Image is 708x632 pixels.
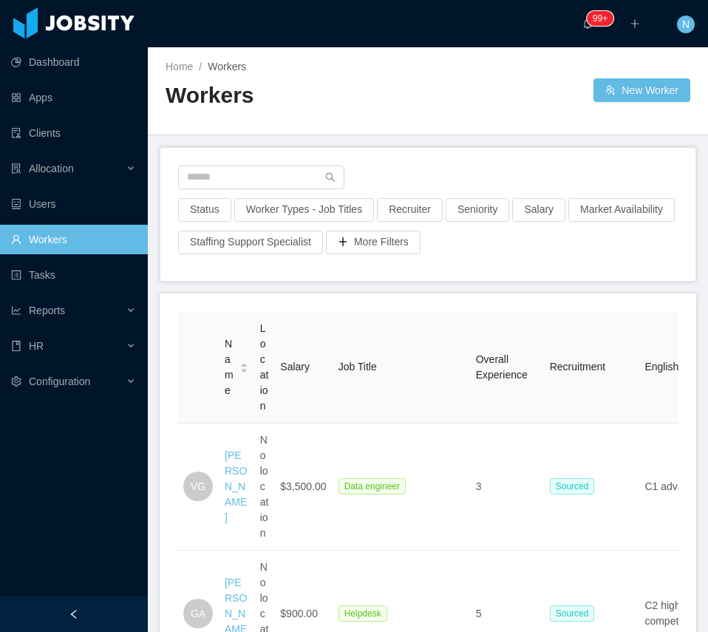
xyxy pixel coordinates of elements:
[280,608,318,619] span: $900.00
[470,424,544,551] td: 3
[239,361,248,371] div: Sort
[239,361,248,366] i: icon: caret-up
[550,480,601,492] a: Sourced
[11,189,136,219] a: icon: robotUsers
[325,172,336,183] i: icon: search
[178,231,323,254] button: Staffing Support Specialist
[178,198,231,222] button: Status
[29,340,44,352] span: HR
[446,198,509,222] button: Seniority
[550,605,595,622] span: Sourced
[11,163,21,174] i: icon: solution
[254,424,275,551] td: No location
[568,198,675,222] button: Market Availability
[280,361,310,373] span: Salary
[644,361,706,373] span: English Level
[326,231,421,254] button: icon: plusMore Filters
[11,376,21,387] i: icon: setting
[29,305,65,316] span: Reports
[225,449,247,523] a: [PERSON_NAME]
[338,478,406,495] span: Data engineer
[11,47,136,77] a: icon: pie-chartDashboard
[593,78,690,102] button: icon: usergroup-addNew Worker
[191,599,205,628] span: GA
[11,305,21,316] i: icon: line-chart
[199,61,202,72] span: /
[234,198,374,222] button: Worker Types - Job Titles
[582,18,593,29] i: icon: bell
[225,336,234,398] span: Name
[630,18,640,29] i: icon: plus
[377,198,443,222] button: Recruiter
[208,61,246,72] span: Workers
[11,83,136,112] a: icon: appstoreApps
[29,376,90,387] span: Configuration
[550,478,595,495] span: Sourced
[166,81,428,111] h2: Workers
[338,361,377,373] span: Job Title
[587,11,613,26] sup: 1667
[11,225,136,254] a: icon: userWorkers
[11,260,136,290] a: icon: profileTasks
[191,472,205,501] span: VG
[280,480,326,492] span: $3,500.00
[550,607,601,619] a: Sourced
[512,198,565,222] button: Salary
[260,322,269,412] span: Location
[11,341,21,351] i: icon: book
[239,367,248,371] i: icon: caret-down
[338,605,387,622] span: Helpdesk
[476,353,528,381] span: Overall Experience
[682,16,690,33] span: N
[29,163,74,174] span: Allocation
[166,61,193,72] a: Home
[11,118,136,148] a: icon: auditClients
[550,361,605,373] span: Recruitment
